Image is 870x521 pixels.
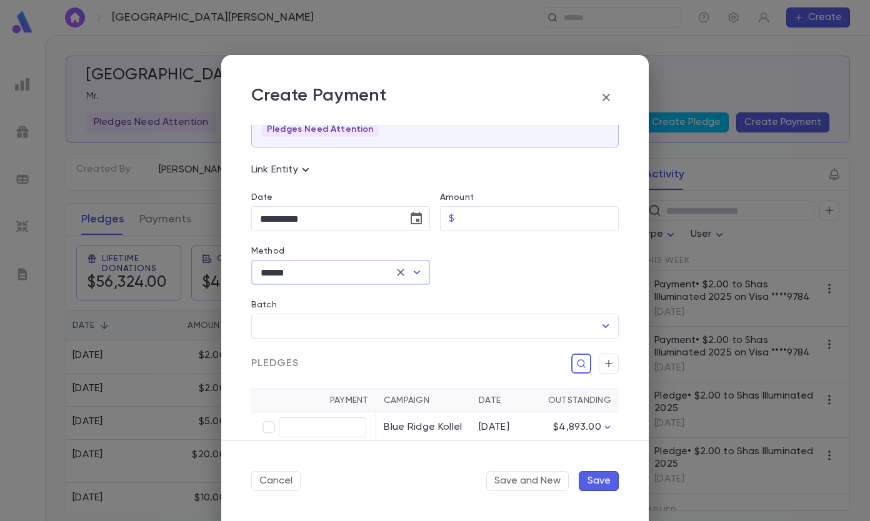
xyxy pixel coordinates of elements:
[440,192,474,202] label: Amount
[535,412,619,443] td: $4,893.00
[486,471,569,491] button: Save and New
[251,85,386,110] p: Create Payment
[535,389,619,412] th: Outstanding
[251,300,277,310] label: Batch
[479,421,527,434] div: [DATE]
[579,471,619,491] button: Save
[376,389,471,412] th: Campaign
[251,192,430,202] label: Date
[251,246,284,256] label: Method
[262,124,379,134] span: Pledges Need Attention
[449,212,454,225] p: $
[597,317,614,335] button: Open
[392,264,409,281] button: Clear
[471,389,535,412] th: Date
[404,206,429,231] button: Choose date, selected date is Sep 4, 2025
[251,357,299,370] span: Pledges
[408,264,426,281] button: Open
[251,389,376,412] th: Payment
[251,162,313,177] p: Link Entity
[251,471,301,491] button: Cancel
[376,412,471,443] td: Blue Ridge Kollel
